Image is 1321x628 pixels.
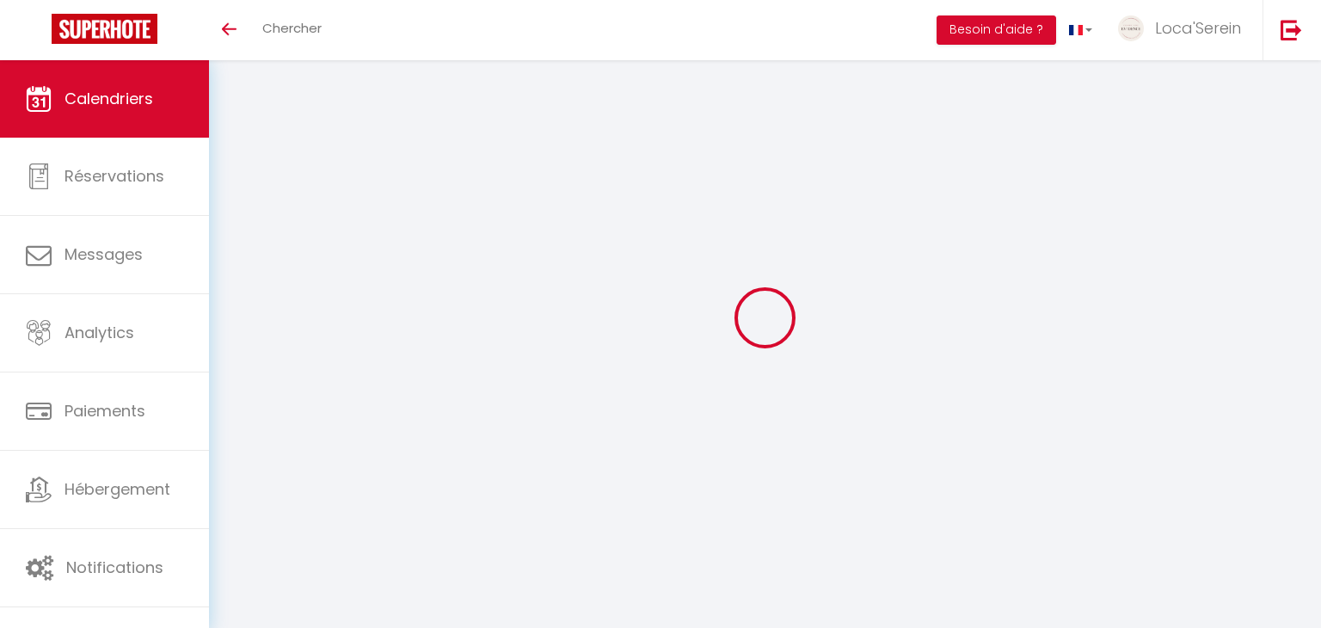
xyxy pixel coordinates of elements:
[65,478,170,500] span: Hébergement
[52,14,157,44] img: Super Booking
[65,400,145,422] span: Paiements
[65,243,143,265] span: Messages
[66,557,163,578] span: Notifications
[1155,17,1241,39] span: Loca'Serein
[937,15,1056,45] button: Besoin d'aide ?
[65,165,164,187] span: Réservations
[1281,19,1302,40] img: logout
[65,322,134,343] span: Analytics
[262,19,322,37] span: Chercher
[1118,15,1144,41] img: ...
[65,88,153,109] span: Calendriers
